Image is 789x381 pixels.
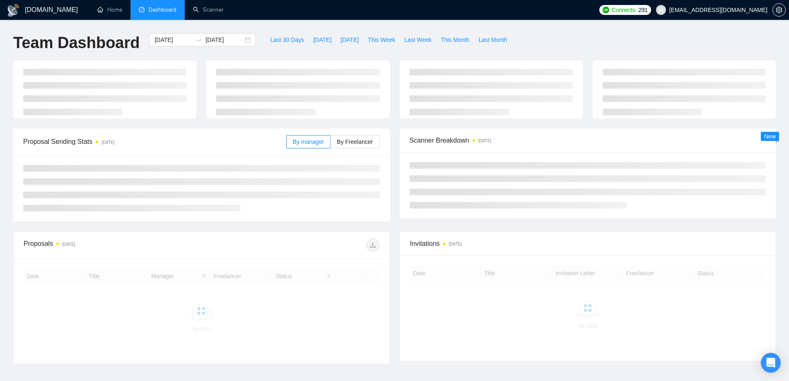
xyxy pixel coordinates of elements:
[337,138,373,145] span: By Freelancer
[193,6,224,13] a: searchScanner
[400,33,436,46] button: Last Week
[363,33,400,46] button: This Week
[23,136,286,147] span: Proposal Sending Stats
[195,36,202,43] span: to
[309,33,336,46] button: [DATE]
[436,33,474,46] button: This Month
[410,238,766,249] span: Invitations
[195,36,202,43] span: swap-right
[139,7,145,12] span: dashboard
[24,238,201,252] div: Proposals
[336,33,363,46] button: [DATE]
[7,4,20,17] img: logo
[761,353,781,373] div: Open Intercom Messenger
[154,35,192,44] input: Start date
[638,5,647,15] span: 291
[13,33,140,53] h1: Team Dashboard
[313,35,331,44] span: [DATE]
[97,6,122,13] a: homeHome
[205,35,243,44] input: End date
[603,7,609,13] img: upwork-logo.png
[772,3,786,17] button: setting
[368,35,395,44] span: This Week
[270,35,304,44] span: Last 30 Days
[410,135,766,146] span: Scanner Breakdown
[764,133,776,140] span: New
[62,242,75,247] time: [DATE]
[658,7,664,13] span: user
[474,33,512,46] button: Last Month
[612,5,637,15] span: Connects:
[478,35,507,44] span: Last Month
[265,33,309,46] button: Last 30 Days
[772,7,786,13] a: setting
[404,35,432,44] span: Last Week
[340,35,359,44] span: [DATE]
[149,6,176,13] span: Dashboard
[293,138,324,145] span: By manager
[449,242,462,246] time: [DATE]
[441,35,469,44] span: This Month
[478,138,491,143] time: [DATE]
[101,140,114,145] time: [DATE]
